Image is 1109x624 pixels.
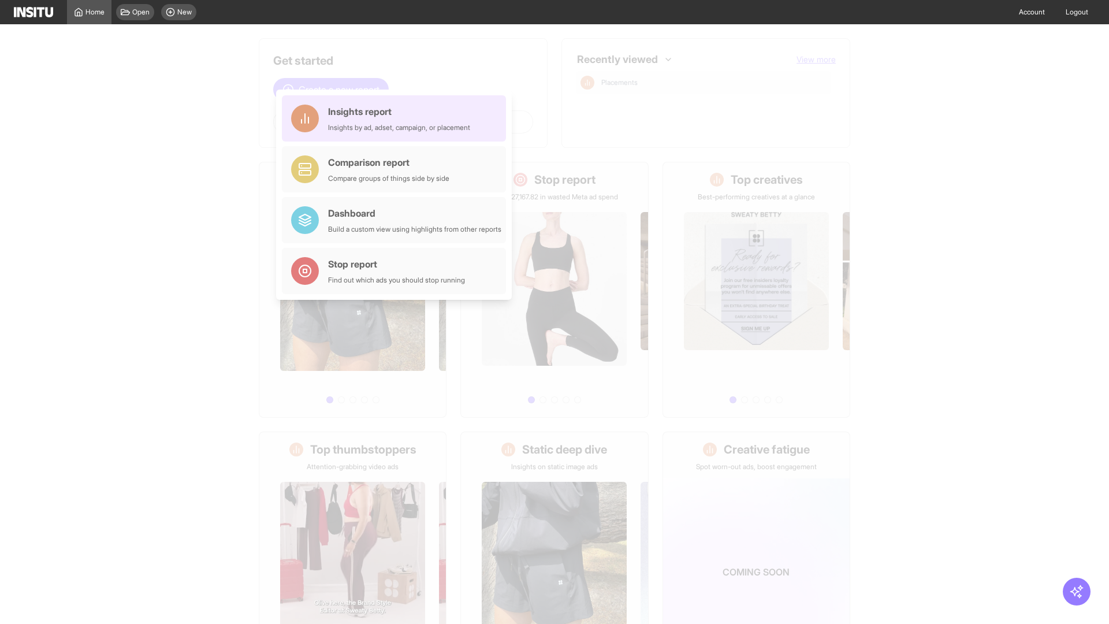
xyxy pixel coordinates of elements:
[328,276,465,285] div: Find out which ads you should stop running
[132,8,150,17] span: Open
[328,155,449,169] div: Comparison report
[328,174,449,183] div: Compare groups of things side by side
[328,105,470,118] div: Insights report
[14,7,53,17] img: Logo
[328,123,470,132] div: Insights by ad, adset, campaign, or placement
[328,206,501,220] div: Dashboard
[328,257,465,271] div: Stop report
[85,8,105,17] span: Home
[177,8,192,17] span: New
[328,225,501,234] div: Build a custom view using highlights from other reports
